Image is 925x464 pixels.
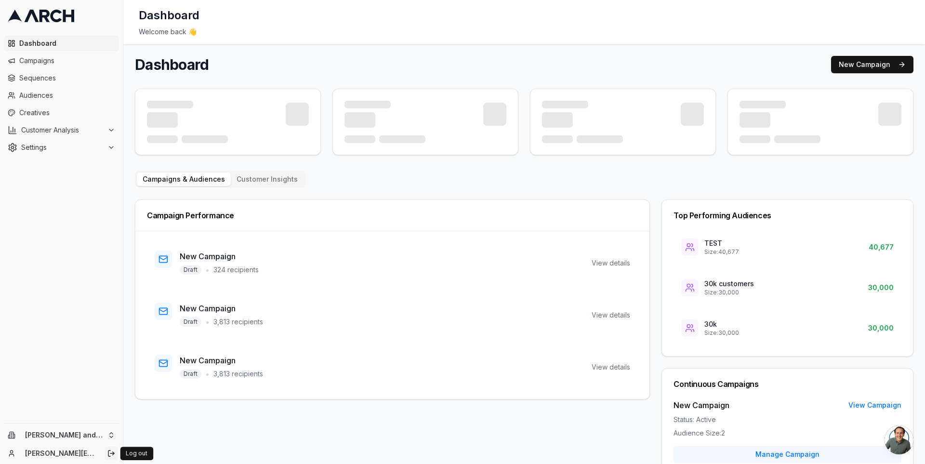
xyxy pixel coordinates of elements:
span: • [205,368,210,380]
a: Audiences [4,88,119,103]
span: Draft [180,369,201,379]
p: Size: 40,677 [704,248,739,256]
div: View details [592,362,630,372]
span: 40,677 [869,242,894,252]
button: [PERSON_NAME] and Sons [4,427,119,443]
p: Size: 30,000 [704,329,739,337]
h3: New Campaign [180,251,259,262]
p: TEST [704,239,739,248]
h3: New Campaign [180,303,263,314]
span: • [205,264,210,276]
button: Campaigns & Audiences [137,172,231,186]
span: Audiences [19,91,115,100]
h1: Dashboard [135,56,209,73]
span: 30,000 [868,323,894,333]
button: Manage Campaign [674,446,901,463]
span: 30,000 [868,283,894,292]
span: Customer Analysis [21,125,104,135]
h1: Dashboard [139,8,199,23]
div: View details [592,310,630,320]
span: Creatives [19,108,115,118]
span: [PERSON_NAME] and Sons [25,431,104,439]
div: Campaign Performance [147,212,638,219]
a: Sequences [4,70,119,86]
div: Log out [120,447,153,460]
span: Dashboard [19,39,115,48]
a: Open chat [885,425,913,454]
div: Continuous Campaigns [674,380,901,388]
p: Size: 30,000 [704,289,754,296]
div: View details [592,258,630,268]
button: Customer Insights [231,172,304,186]
button: New Campaign [831,56,913,73]
span: Draft [180,265,201,275]
h3: New Campaign [180,355,263,366]
div: Welcome back 👋 [139,27,910,37]
button: Customer Analysis [4,122,119,138]
button: Settings [4,140,119,155]
span: Campaigns [19,56,115,66]
a: Campaigns [4,53,119,68]
button: Log out [105,447,118,460]
p: Audience Size: 2 [674,428,901,438]
div: Top Performing Audiences [674,212,901,219]
span: Draft [180,317,201,327]
span: 3,813 recipients [213,369,263,379]
a: [PERSON_NAME][EMAIL_ADDRESS][DOMAIN_NAME] [25,449,97,458]
h3: New Campaign [674,399,729,411]
p: 30k customers [704,279,754,289]
span: 324 recipients [213,265,259,275]
span: Settings [21,143,104,152]
a: Creatives [4,105,119,120]
p: 30k [704,319,739,329]
span: Sequences [19,73,115,83]
a: Dashboard [4,36,119,51]
span: 3,813 recipients [213,317,263,327]
span: • [205,316,210,328]
p: Status: Active [674,415,901,424]
button: View Campaign [848,400,901,410]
